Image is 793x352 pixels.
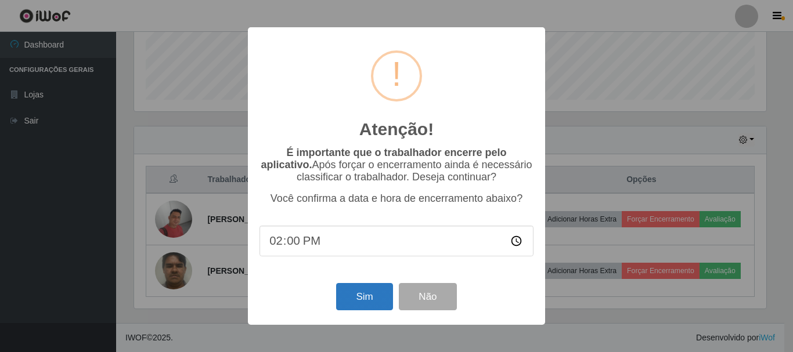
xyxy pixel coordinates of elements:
[399,283,456,310] button: Não
[261,147,506,170] b: É importante que o trabalhador encerre pelo aplicativo.
[336,283,392,310] button: Sim
[259,193,534,205] p: Você confirma a data e hora de encerramento abaixo?
[359,119,434,140] h2: Atenção!
[259,147,534,183] p: Após forçar o encerramento ainda é necessário classificar o trabalhador. Deseja continuar?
